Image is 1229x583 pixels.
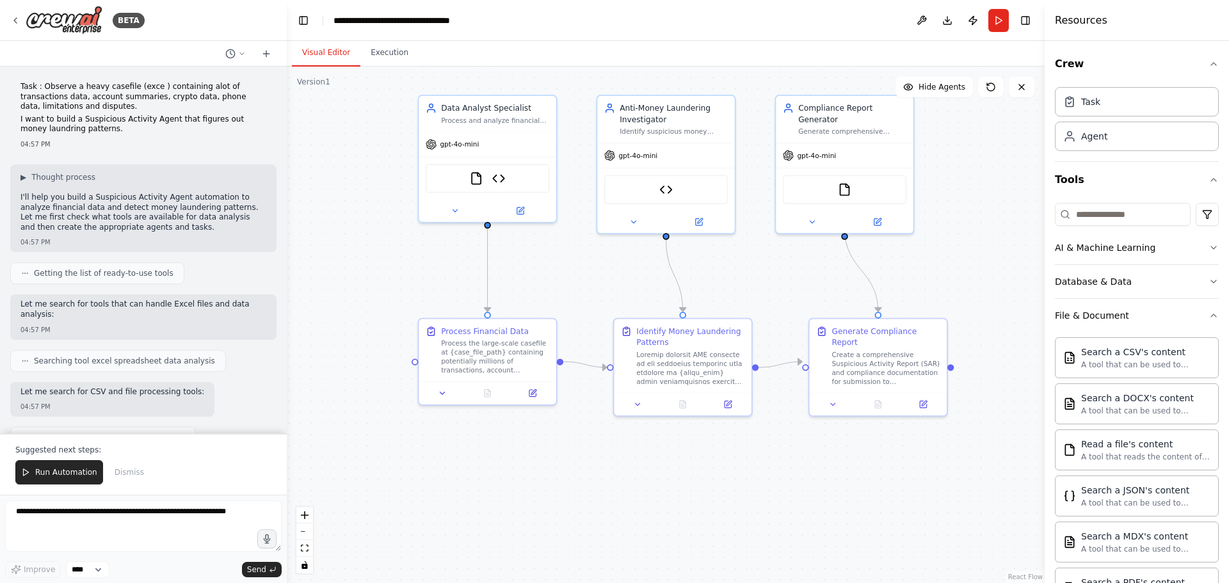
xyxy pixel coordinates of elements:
button: Dismiss [108,460,150,484]
button: Send [242,562,282,577]
div: 04:57 PM [20,402,204,411]
button: No output available [855,397,902,411]
button: zoom out [296,523,313,540]
div: Identify Money Laundering PatternsLoremip dolorsit AME consecte ad eli seddoeius temporinc utla e... [613,318,753,417]
img: FileReadTool [1063,443,1076,456]
div: 04:57 PM [20,237,266,247]
div: Task [1081,95,1100,108]
span: gpt-4o-mini [618,151,657,160]
img: JSONSearchTool [1063,490,1076,502]
div: Search a JSON's content [1081,484,1210,497]
span: Improve [24,564,55,575]
p: Let me search for CSV and file processing tools: [20,387,204,397]
img: Logo [26,6,102,35]
g: Edge from 3d004c30-e9a3-41a0-ad16-a755ea42911e to 877ec500-8a1b-4187-ace6-a218219990da [563,356,607,372]
div: Anti-Money Laundering InvestigatorIdentify suspicious money laundering patterns and activities fr... [597,95,736,234]
div: Data Analyst SpecialistProcess and analyze financial data from {case_file_path}, extracting key t... [418,95,558,223]
div: Read a file's content [1081,438,1210,451]
img: FileReadTool [470,172,483,185]
button: zoom in [296,507,313,523]
div: AI & Machine Learning [1055,241,1155,254]
div: Process Financial DataProcess the large-scale casefile at {case_file_path} containing potentially... [418,318,558,406]
div: Search a DOCX's content [1081,392,1210,404]
div: Generate Compliance Report [831,326,940,348]
div: Process Financial Data [441,326,529,337]
div: Identify Money Laundering Patterns [636,326,744,348]
div: Anti-Money Laundering Investigator [620,102,728,125]
button: Hide Agents [896,77,973,97]
div: Database & Data [1055,275,1132,288]
div: A tool that can be used to semantic search a query from a MDX's content. [1081,544,1210,554]
div: Compliance Report GeneratorGenerate comprehensive suspicious activity reports (SARs) and complian... [775,95,915,234]
p: I'll help you build a Suspicious Activity Agent automation to analyze financial data and detect m... [20,193,266,232]
button: Start a new chat [256,46,277,61]
div: Loremip dolorsit AME consecte ad eli seddoeius temporinc utla etdolore ma {aliqu_enim} admin veni... [636,350,744,386]
div: 04:57 PM [20,325,266,335]
div: Process the large-scale casefile at {case_file_path} containing potentially millions of transacti... [441,339,549,375]
g: Edge from 4caeb29a-f3fa-49fd-82de-2cced5975cdf to 877ec500-8a1b-4187-ace6-a218219990da [661,240,689,312]
div: A tool that can be used to semantic search a query from a DOCX's content. [1081,406,1210,416]
button: ▶Thought process [20,172,95,182]
button: No output available [659,397,707,411]
p: Suggested next steps: [15,445,271,455]
g: Edge from 877ec500-8a1b-4187-ace6-a218219990da to 8ce0ccb6-d748-467b-b0ee-b776fe94a436 [759,356,802,372]
span: gpt-4o-mini [440,140,479,149]
h4: Resources [1055,13,1107,28]
button: No output available [464,387,511,400]
button: Database & Data [1055,265,1219,298]
div: A tool that can be used to semantic search a query from a JSON's content. [1081,498,1210,508]
div: Search a CSV's content [1081,346,1210,358]
button: Execution [360,40,419,67]
p: Let me search for tools that can handle Excel files and data analysis: [20,299,266,319]
nav: breadcrumb [333,14,450,27]
div: Generate comprehensive suspicious activity reports (SARs) and compliance documentation based on i... [798,127,906,136]
div: Identify suspicious money laundering patterns and activities from financial data analysis, focusi... [620,127,728,136]
button: Hide left sidebar [294,12,312,29]
button: Open in side panel [513,387,552,400]
span: Searching tool excel spreadsheet data analysis [34,356,215,366]
div: Compliance Report Generator [798,102,906,125]
img: MDXSearchTool [1063,536,1076,548]
span: Dismiss [115,467,144,477]
div: A tool that reads the content of a file. To use this tool, provide a 'file_path' parameter with t... [1081,452,1210,462]
button: fit view [296,540,313,557]
span: Thought process [31,172,95,182]
p: Task : Observe a heavy casefile (exce ) containing alot of transactions data, account summaries, ... [20,82,266,112]
img: DOCXSearchTool [1063,397,1076,410]
button: Improve [5,561,61,578]
div: Process and analyze financial data from {case_file_path}, extracting key transaction patterns, ac... [441,116,549,125]
button: Open in side panel [904,397,942,411]
img: Transaction Statistics Analyzer [492,172,506,185]
button: Open in side panel [667,215,730,228]
button: Crew [1055,46,1219,82]
span: Hide Agents [919,82,965,92]
div: Crew [1055,82,1219,161]
button: toggle interactivity [296,557,313,573]
button: Visual Editor [292,40,360,67]
span: ▶ [20,172,26,182]
button: Run Automation [15,460,103,484]
span: Run Automation [35,467,97,477]
p: I want to build a Suspicious Activity Agent that figures out money laundring patterns. [20,115,266,134]
button: Open in side panel [488,204,552,218]
button: Switch to previous chat [220,46,251,61]
div: A tool that can be used to semantic search a query from a CSV's content. [1081,360,1210,370]
g: Edge from 3bd2718c-b385-474e-937b-fe0b8a85213f to 3d004c30-e9a3-41a0-ad16-a755ea42911e [482,228,493,312]
div: React Flow controls [296,507,313,573]
a: React Flow attribution [1008,573,1043,580]
div: Agent [1081,130,1107,143]
img: CSVSearchTool [1063,351,1076,364]
div: Generate Compliance ReportCreate a comprehensive Suspicious Activity Report (SAR) and compliance ... [808,318,948,417]
span: gpt-4o-mini [797,151,836,160]
div: 04:57 PM [20,140,266,149]
div: Search a MDX's content [1081,530,1210,543]
div: File & Document [1055,309,1129,322]
g: Edge from effba614-75a0-4002-97e7-dc93f0c576cc to 8ce0ccb6-d748-467b-b0ee-b776fe94a436 [839,228,884,312]
button: AI & Machine Learning [1055,231,1219,264]
button: Open in side panel [709,397,747,411]
button: Tools [1055,162,1219,198]
span: Send [247,564,266,575]
span: Getting the list of ready-to-use tools [34,268,173,278]
button: Open in side panel [846,215,909,228]
div: Create a comprehensive Suspicious Activity Report (SAR) and compliance documentation for submissi... [831,350,940,386]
